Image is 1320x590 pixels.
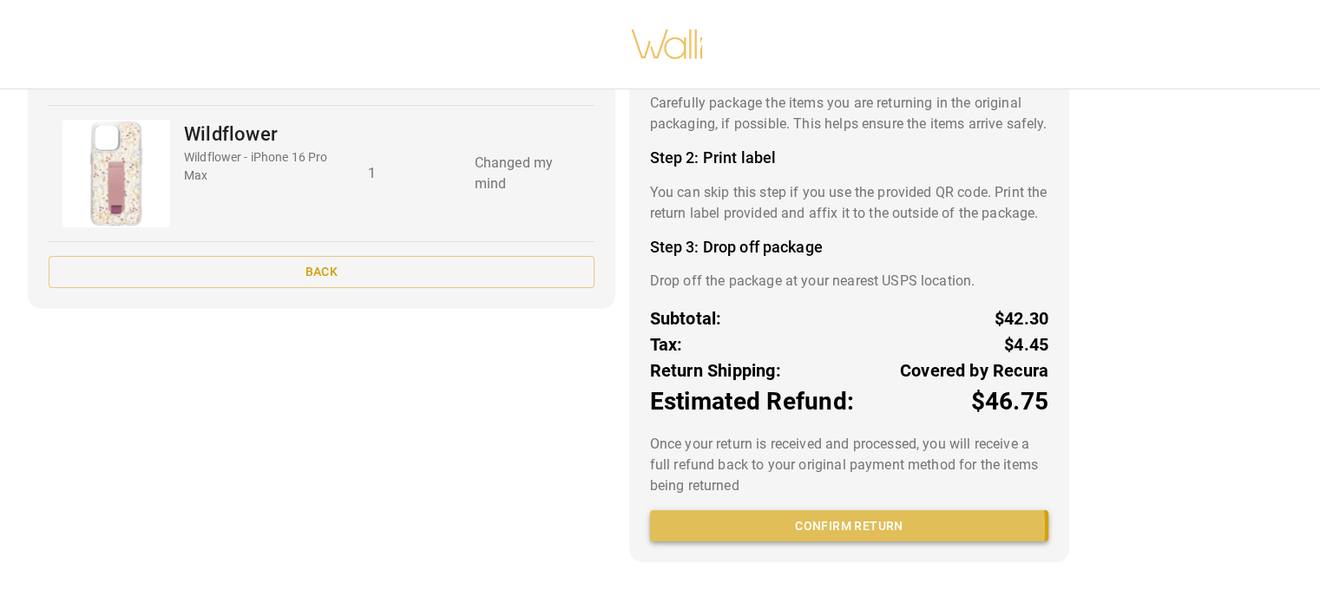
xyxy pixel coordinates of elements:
[650,182,1048,224] p: You can skip this step if you use the provided QR code. Print the return label provided and affix...
[650,510,1048,542] button: Confirm return
[650,305,722,331] p: Subtotal:
[650,93,1048,134] p: Carefully package the items you are returning in the original packaging, if possible. This helps ...
[184,120,340,148] p: Wildflower
[49,256,594,288] button: Back
[970,383,1048,420] p: $46.75
[995,305,1048,331] p: $42.30
[650,357,781,383] p: Return Shipping:
[184,148,340,185] p: Wildflower - iPhone 16 Pro Max
[1004,331,1048,357] p: $4.45
[650,383,854,420] p: Estimated Refund:
[650,434,1048,496] p: Once your return is received and processed, you will receive a full refund back to your original ...
[475,153,581,194] p: Changed my mind
[650,148,1048,167] h4: Step 2: Print label
[650,331,683,357] p: Tax:
[650,238,1048,257] h4: Step 3: Drop off package
[630,7,705,82] img: walli-inc.myshopify.com
[650,271,1048,292] p: Drop off the package at your nearest USPS location.
[368,163,447,184] p: 1
[900,357,1048,383] p: Covered by Recura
